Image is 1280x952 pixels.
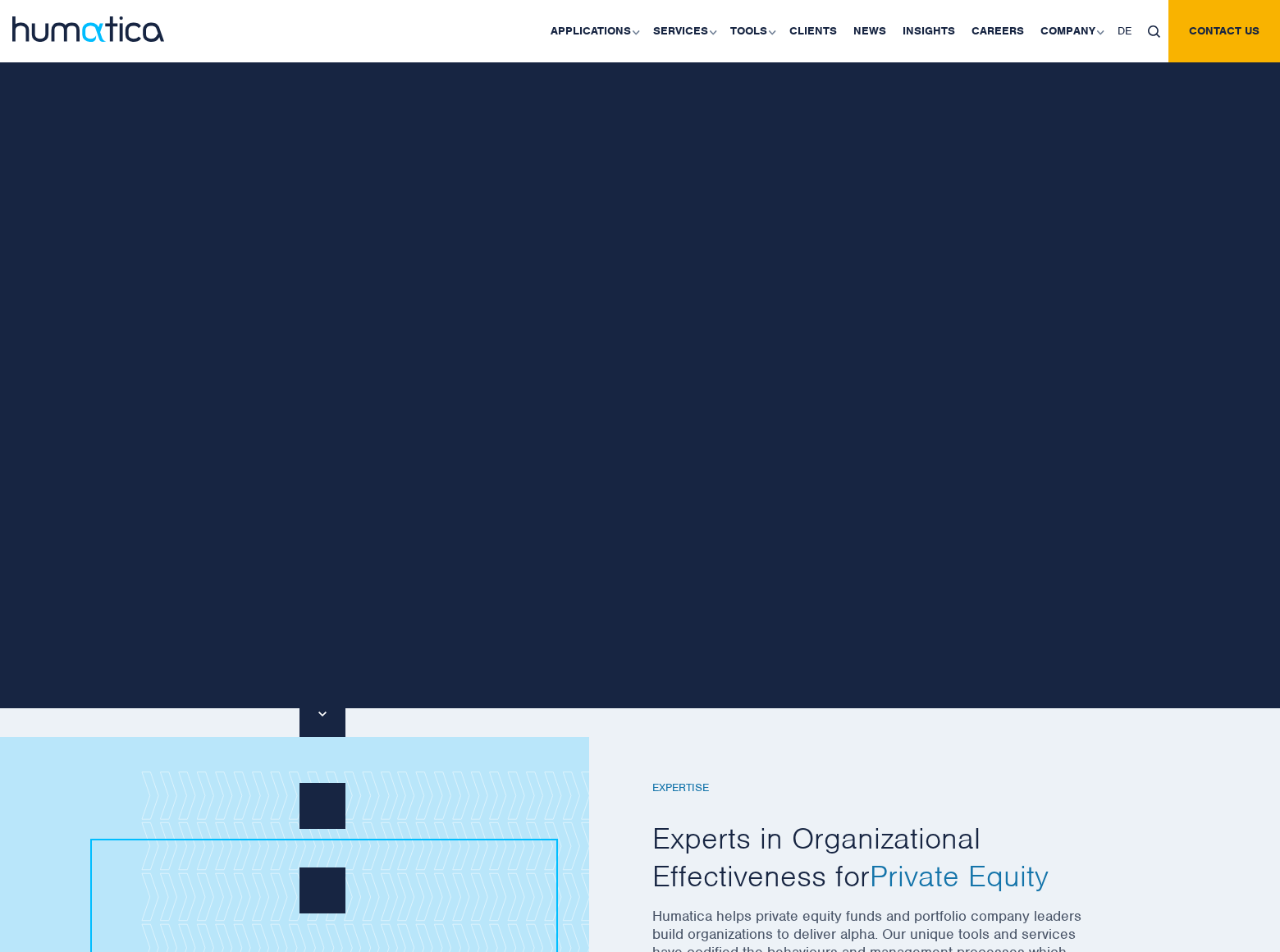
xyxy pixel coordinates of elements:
h6: EXPERTISE [652,781,1095,795]
img: search_icon [1148,25,1160,38]
img: downarrow [318,712,326,716]
span: DE [1118,24,1131,38]
h2: Experts in Organizational Effectiveness for [652,820,1095,895]
img: logo [12,16,164,42]
span: Private Equity [870,857,1049,895]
